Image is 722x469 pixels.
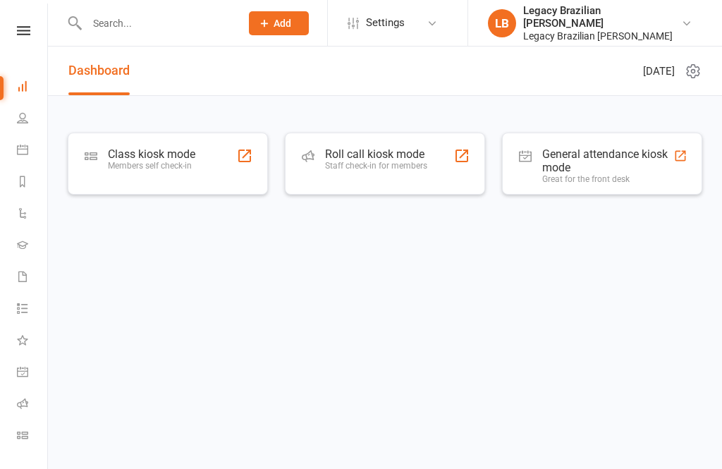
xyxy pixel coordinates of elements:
a: Roll call kiosk mode [17,389,49,421]
a: General attendance kiosk mode [17,358,49,389]
a: Dashboard [17,72,49,104]
div: Legacy Brazilian [PERSON_NAME] [523,4,681,30]
span: Add [274,18,291,29]
span: [DATE] [643,63,675,80]
span: Settings [366,7,405,39]
button: Add [249,11,309,35]
div: Class kiosk mode [108,147,195,161]
div: Members self check-in [108,161,195,171]
a: Dashboard [68,47,130,95]
a: What's New [17,326,49,358]
a: Calendar [17,135,49,167]
a: Class kiosk mode [17,421,49,453]
input: Search... [82,13,231,33]
div: Legacy Brazilian [PERSON_NAME] [523,30,681,42]
a: Reports [17,167,49,199]
div: Great for the front desk [542,174,673,184]
div: Staff check-in for members [325,161,427,171]
div: General attendance kiosk mode [542,147,673,174]
div: Roll call kiosk mode [325,147,427,161]
a: People [17,104,49,135]
div: LB [488,9,516,37]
